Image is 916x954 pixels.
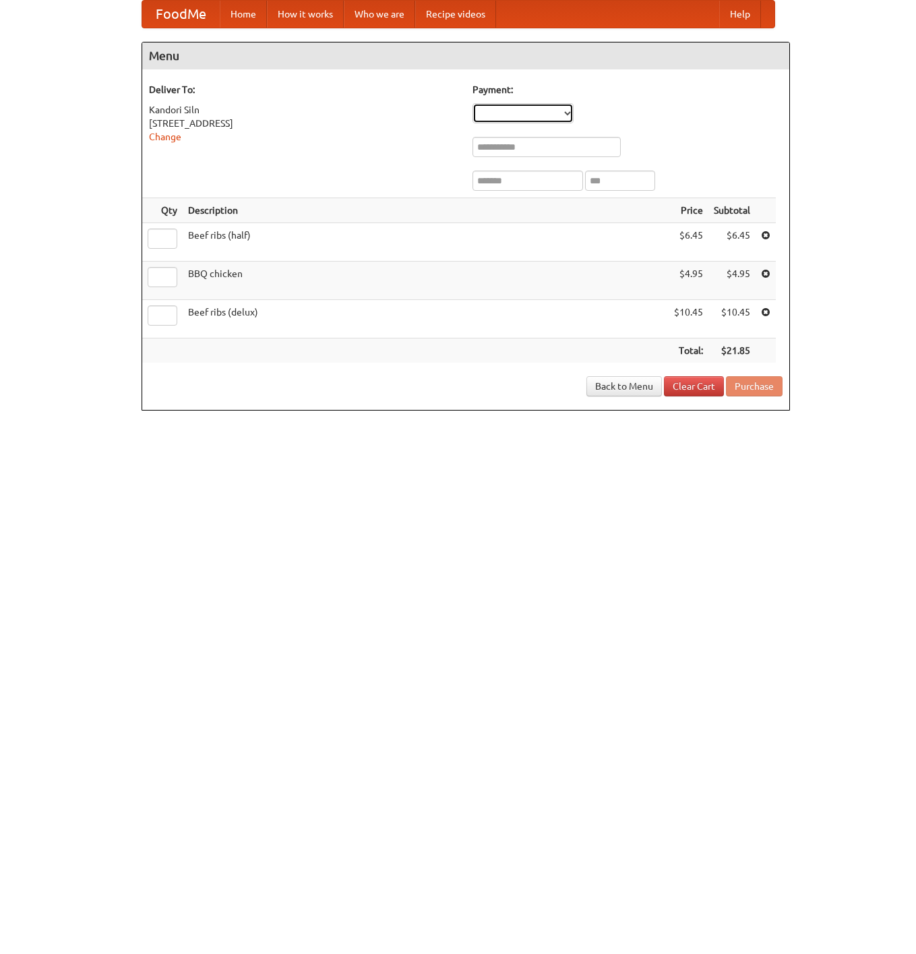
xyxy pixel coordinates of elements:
a: Back to Menu [586,376,662,396]
td: $10.45 [708,300,756,338]
td: Beef ribs (delux) [183,300,669,338]
th: Total: [669,338,708,363]
h5: Payment: [472,83,783,96]
th: Qty [142,198,183,223]
h5: Deliver To: [149,83,459,96]
a: How it works [267,1,344,28]
button: Purchase [726,376,783,396]
td: Beef ribs (half) [183,223,669,262]
h4: Menu [142,42,789,69]
a: FoodMe [142,1,220,28]
td: $10.45 [669,300,708,338]
th: Price [669,198,708,223]
a: Clear Cart [664,376,724,396]
div: Kandori Siln [149,103,459,117]
th: Subtotal [708,198,756,223]
td: $4.95 [708,262,756,300]
a: Home [220,1,267,28]
a: Help [719,1,761,28]
th: Description [183,198,669,223]
th: $21.85 [708,338,756,363]
td: $4.95 [669,262,708,300]
td: $6.45 [708,223,756,262]
a: Change [149,131,181,142]
a: Who we are [344,1,415,28]
td: BBQ chicken [183,262,669,300]
div: [STREET_ADDRESS] [149,117,459,130]
td: $6.45 [669,223,708,262]
a: Recipe videos [415,1,496,28]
